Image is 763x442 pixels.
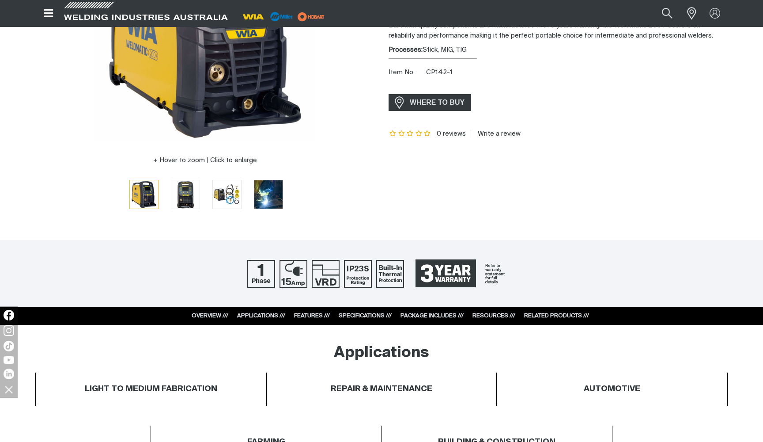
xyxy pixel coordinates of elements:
[331,384,432,394] h4: REPAIR & MAINTENANCE
[247,260,275,288] img: Single Phase
[295,13,327,20] a: miller
[376,260,404,288] img: Built In Thermal Protection
[389,131,432,137] span: Rating: {0}
[4,341,14,351] img: TikTok
[584,384,640,394] h4: AUTOMOTIVE
[652,4,682,23] button: Search products
[389,45,728,55] div: Stick, MIG, TIG
[389,94,471,110] a: WHERE TO BUY
[4,310,14,320] img: Facebook
[437,130,466,137] span: 0 reviews
[295,10,327,23] img: miller
[389,68,424,78] span: Item No.
[4,356,14,364] img: YouTube
[1,382,16,397] img: hide socials
[192,313,228,319] a: OVERVIEW ///
[389,21,728,41] p: Built with quality components and manufactured with 3 years warranty, the Weldmatic 200+ delivers...
[4,325,14,336] img: Instagram
[472,313,515,319] a: RESOURCES ///
[254,180,283,209] img: Weldmatic 200+
[212,180,242,209] button: Go to slide 3
[85,384,217,394] h4: LIGHT TO MEDIUM FABRICATION
[171,180,200,209] button: Go to slide 2
[148,155,262,166] button: Hover to zoom | Click to enlarge
[4,369,14,379] img: LinkedIn
[344,260,372,288] img: IP23S Protection Rating
[254,180,283,209] button: Go to slide 4
[400,313,464,319] a: PACKAGE INCLUDES ///
[237,313,285,319] a: APPLICATIONS ///
[294,313,330,319] a: FEATURES ///
[334,343,429,363] h2: Applications
[404,95,470,110] span: WHERE TO BUY
[471,130,521,138] a: Write a review
[426,69,453,76] span: CP142-1
[339,313,392,319] a: SPECIFICATIONS ///
[389,46,423,53] strong: Processes:
[280,260,307,288] img: 15 Amp Supply Plug
[171,180,200,209] img: Weldmatic 200+
[129,180,159,209] button: Go to slide 1
[524,313,589,319] a: RELATED PRODUCTS ///
[641,4,682,23] input: Product name or item number...
[130,180,158,209] img: Weldmatic 200+
[408,255,516,292] a: 3 Year Warranty
[213,180,241,208] img: Weldmatic 200+
[312,260,340,288] img: Voltage Reduction Device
